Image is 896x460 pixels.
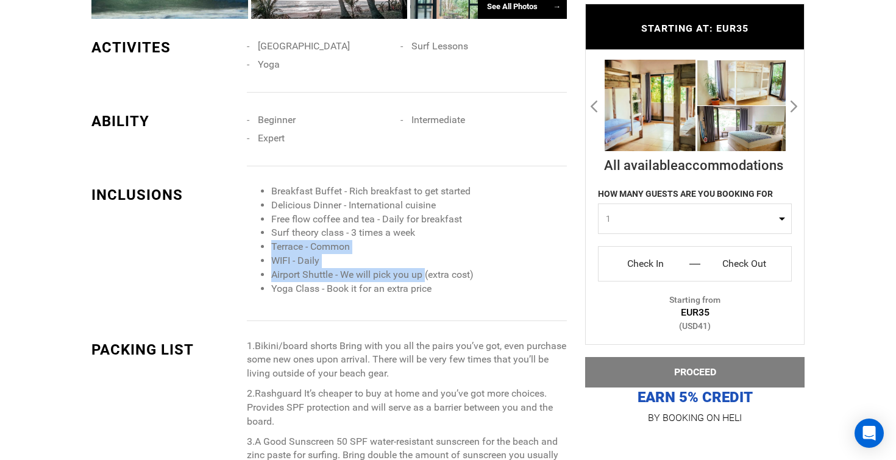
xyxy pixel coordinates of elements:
[606,213,776,225] span: 1
[641,22,748,34] span: STARTING AT: EUR35
[585,409,805,426] p: BY BOOKING ON HELI
[678,158,783,173] span: accommodations
[586,306,804,320] div: EUR35
[258,114,296,126] span: Beginner
[271,268,567,282] li: Airport Shuttle - We will pick you up (extra cost)
[789,96,801,115] button: Next
[598,203,792,234] button: 1
[604,152,786,175] div: All available
[589,96,601,115] button: Previous
[411,40,468,52] span: Surf Lessons
[91,185,238,205] div: INCLUSIONS
[258,132,285,144] span: Expert
[598,188,773,203] label: HOW MANY GUESTS ARE YOU BOOKING FOR
[91,111,238,132] div: ABILITY
[271,240,567,254] li: Terrace - Common
[271,226,567,240] li: Surf theory class - 3 times a week
[605,60,695,151] img: da4612c0-cff1-47fd-bf96-adb5a5289193_179_ae12795f537b46bbb5e589a4e8125491_loc_ngl.jpeg
[585,357,805,387] button: PROCEED
[91,339,238,360] div: PACKING LIST
[411,114,465,126] span: Intermediate
[271,282,567,296] li: Yoga Class - Book it for an extra price
[697,60,787,105] img: b4116038-ba92-449b-8bb6-ae136ea81345_180_e61076d3cce05cff4bbce2275fcf971c_loc_ngl.jpeg
[271,213,567,227] li: Free flow coffee and tea - Daily for breakfast
[586,320,804,332] div: (USD41)
[91,37,238,58] div: ACTIVITES
[855,419,884,448] div: Open Intercom Messenger
[697,106,787,151] img: 2d628250-84b1-4866-ae1b-dedd3e827515_181_d4843da9d38306ebc62c432462c2793d_loc_ngl.jpeg
[553,2,561,11] span: →
[247,339,567,381] p: 1.Bikini/board shorts Bring with you all the pairs you’ve got, even purchase some new ones upon a...
[271,254,567,268] li: WIFI - Daily
[247,387,567,429] p: 2.Rashguard It’s cheaper to buy at home and you’ve got more choices. Provides SPF protection and ...
[271,185,567,199] li: Breakfast Buffet - Rich breakfast to get started
[271,199,567,213] li: Delicious Dinner - International cuisine
[258,40,350,52] span: [GEOGRAPHIC_DATA]
[258,58,280,70] span: Yoga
